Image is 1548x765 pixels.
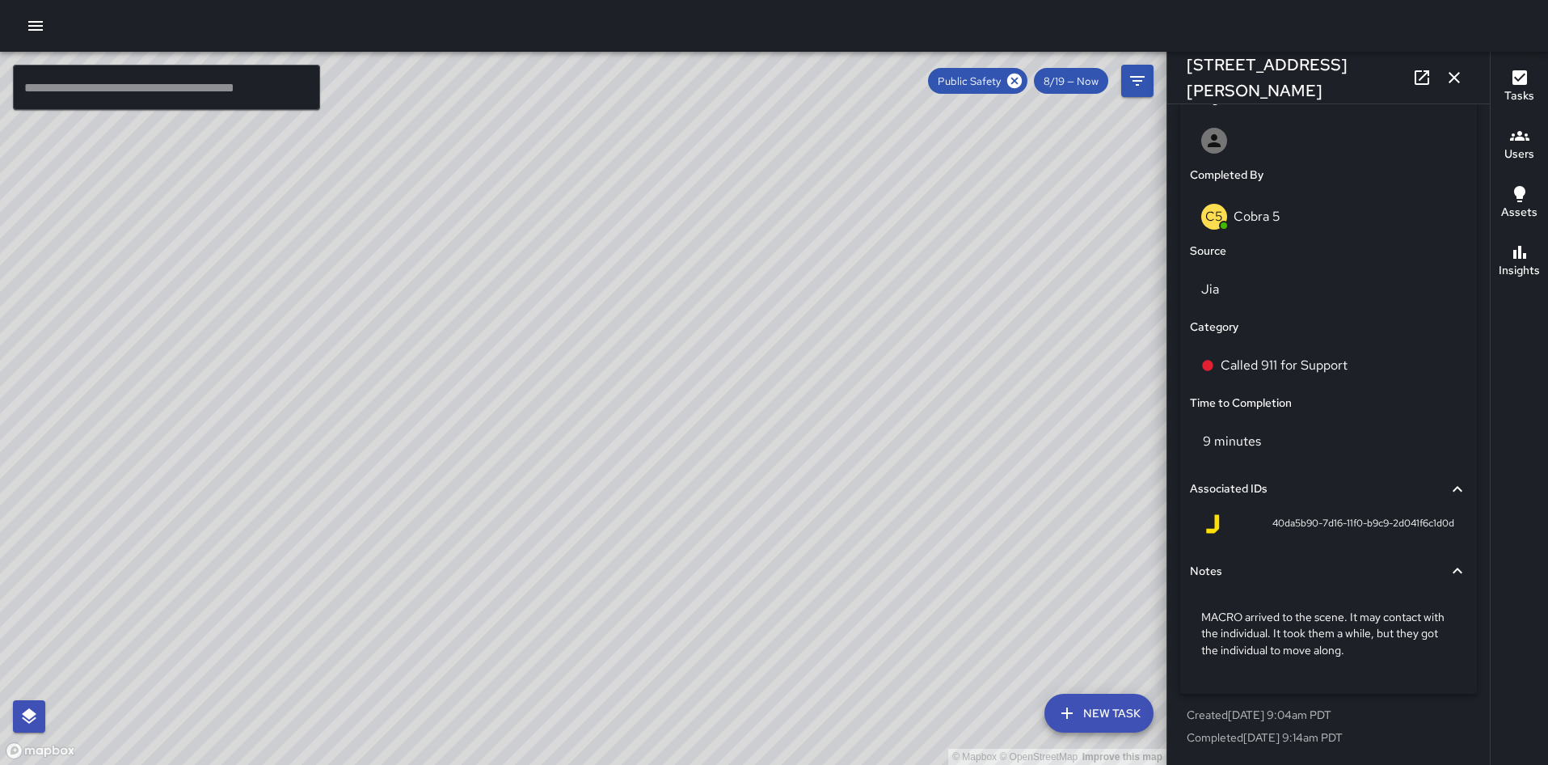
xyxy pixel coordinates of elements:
[1234,208,1280,225] p: Cobra 5
[1205,207,1223,226] p: C5
[1491,116,1548,175] button: Users
[1190,243,1226,260] h6: Source
[928,68,1027,94] div: Public Safety
[1034,74,1108,88] span: 8/19 — Now
[928,74,1010,88] span: Public Safety
[1491,233,1548,291] button: Insights
[1272,516,1454,532] span: 40da5b90-7d16-11f0-b9c9-2d041f6c1d0d
[1221,356,1348,375] p: Called 911 for Support
[1187,52,1406,104] h6: [STREET_ADDRESS][PERSON_NAME]
[1201,280,1456,299] p: Jia
[1504,87,1534,105] h6: Tasks
[1187,707,1470,723] p: Created [DATE] 9:04am PDT
[1190,553,1467,590] div: Notes
[1121,65,1154,97] button: Filters
[1044,694,1154,733] button: New Task
[1491,175,1548,233] button: Assets
[1190,395,1292,412] h6: Time to Completion
[1190,563,1222,581] h6: Notes
[1504,146,1534,163] h6: Users
[1187,729,1470,746] p: Completed [DATE] 9:14am PDT
[1190,167,1263,184] h6: Completed By
[1190,471,1467,508] div: Associated IDs
[1499,262,1540,280] h6: Insights
[1501,204,1537,222] h6: Assets
[1201,609,1456,657] p: MACRO arrived to the scene. It may contact with the individual. It took them a while, but they go...
[1491,58,1548,116] button: Tasks
[1203,433,1261,450] p: 9 minutes
[1190,480,1268,498] h6: Associated IDs
[1190,319,1238,336] h6: Category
